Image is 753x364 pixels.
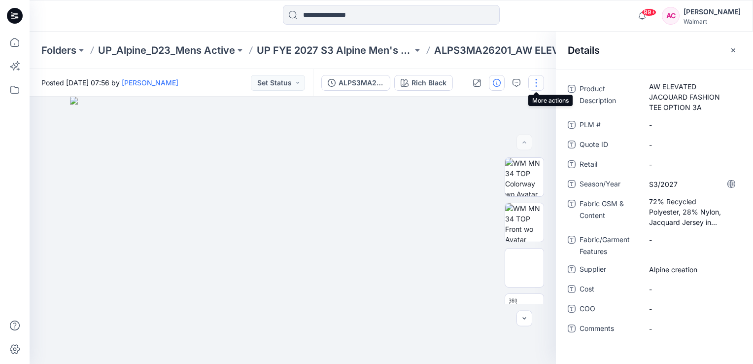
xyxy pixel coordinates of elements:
span: AW ELEVATED JACQUARD FASHION TEE OPTION 3A [649,81,735,112]
span: 99+ [642,8,656,16]
span: COO [580,303,639,317]
span: Quote ID [580,139,639,152]
div: [PERSON_NAME] [684,6,741,18]
a: [PERSON_NAME] [122,78,178,87]
div: Walmart [684,18,741,25]
span: 72% Recycled Polyester, 28% Nylon, Jacquard Jersey in 125gsm With Wicking [649,196,735,227]
h2: Details [568,44,600,56]
span: Supplier [580,263,639,277]
img: eyJhbGciOiJIUzI1NiIsImtpZCI6IjAiLCJzbHQiOiJzZXMiLCJ0eXAiOiJKV1QifQ.eyJkYXRhIjp7InR5cGUiOiJzdG9yYW... [70,97,515,364]
span: - [649,324,735,334]
span: - [649,140,735,150]
span: Season/Year [580,178,639,192]
div: AC [662,7,680,25]
span: Cost [580,283,639,297]
p: ALPS3MA26201_AW ELEVATED JACQUARD FASHION TEE OPTION 3A PT-WX-33709 [434,43,590,57]
a: Folders [41,43,76,57]
span: - [649,120,735,130]
span: Fabric/Garment Features [580,234,639,257]
a: UP_Alpine_D23_Mens Active [98,43,235,57]
span: Fabric GSM & Content [580,198,639,228]
span: PLM # [580,119,639,133]
span: Product Description [580,83,639,113]
span: - [649,235,735,245]
div: ALPS3MA26201_AW ELEVATED JACQUARD FASHION TEE OPTION 3A PT-WX-33709 [339,77,384,88]
span: - [649,159,735,170]
a: UP FYE 2027 S3 Alpine Men's Active Alpine [257,43,412,57]
button: Rich Black [394,75,453,91]
span: - [649,304,735,314]
img: WM MN 34 TOP Colorway wo Avatar [505,158,544,196]
span: S3/2027 [649,179,735,189]
div: Rich Black [411,77,446,88]
span: Retail [580,158,639,172]
span: Alpine creation [649,264,735,275]
button: ALPS3MA26201_AW ELEVATED JACQUARD FASHION TEE OPTION 3A PT-WX-33709 [321,75,390,91]
button: Details [489,75,505,91]
span: Comments [580,323,639,336]
span: Posted [DATE] 07:56 by [41,77,178,88]
img: WM MN 34 TOP Front wo Avatar [505,203,544,242]
span: - [649,284,735,294]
